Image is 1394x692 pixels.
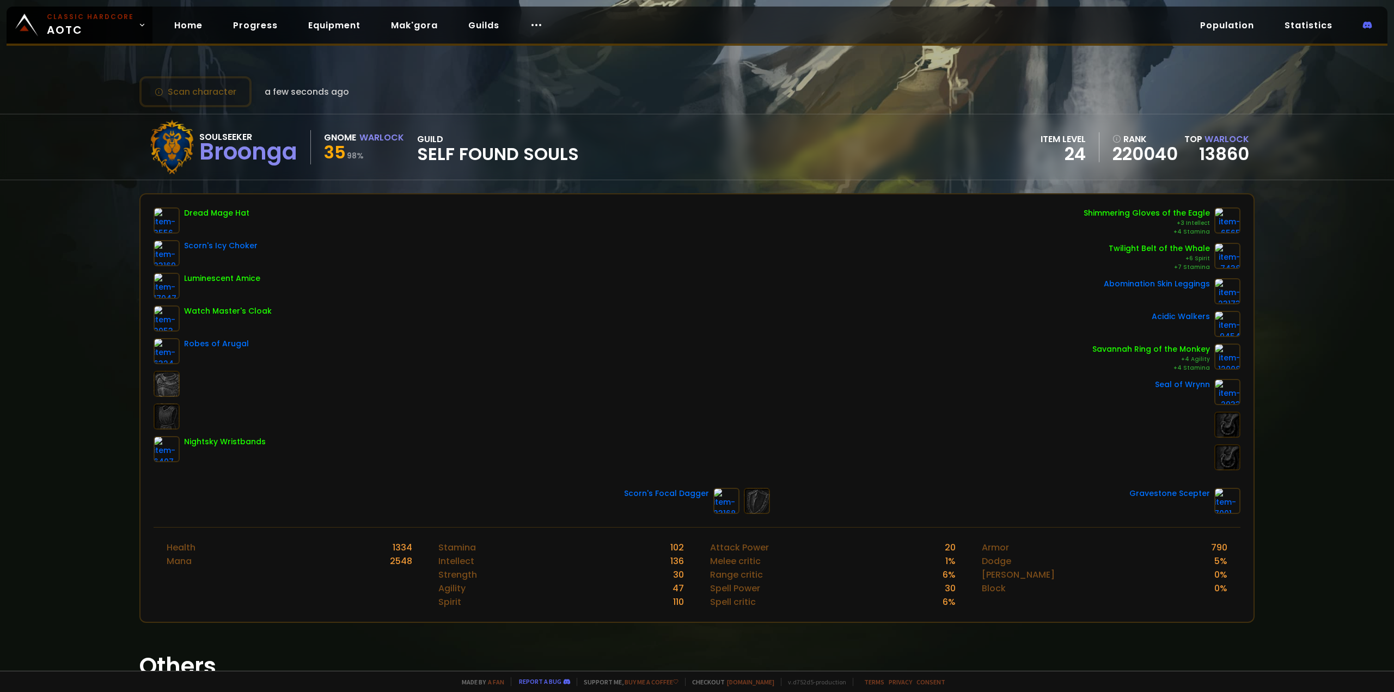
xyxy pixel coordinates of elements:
[1112,132,1178,146] div: rank
[1041,132,1086,146] div: item level
[393,541,412,554] div: 1334
[1109,254,1210,263] div: +6 Spirit
[166,14,211,36] a: Home
[1041,146,1086,162] div: 24
[184,436,266,448] div: Nightsky Wristbands
[438,568,477,581] div: Strength
[438,541,476,554] div: Stamina
[519,677,561,685] a: Report a bug
[864,678,884,686] a: Terms
[1214,311,1240,337] img: item-9454
[184,273,260,284] div: Luminescent Amice
[438,581,466,595] div: Agility
[438,595,461,609] div: Spirit
[577,678,678,686] span: Support me,
[1109,263,1210,272] div: +7 Stamina
[670,541,684,554] div: 102
[982,541,1009,554] div: Armor
[167,554,192,568] div: Mana
[184,240,258,252] div: Scorn's Icy Choker
[184,338,249,350] div: Robes of Arugal
[1109,243,1210,254] div: Twilight Belt of the Whale
[982,581,1006,595] div: Block
[199,144,297,160] div: Broonga
[982,554,1011,568] div: Dodge
[710,581,760,595] div: Spell Power
[624,488,709,499] div: Scorn's Focal Dagger
[1112,146,1178,162] a: 220040
[945,581,956,595] div: 30
[1214,488,1240,514] img: item-7001
[47,12,134,22] small: Classic Hardcore
[710,541,769,554] div: Attack Power
[713,488,739,514] img: item-23168
[916,678,945,686] a: Consent
[1152,311,1210,322] div: Acidic Walkers
[1084,228,1210,236] div: +4 Stamina
[224,14,286,36] a: Progress
[1155,379,1210,390] div: Seal of Wrynn
[184,207,249,219] div: Dread Mage Hat
[1214,554,1227,568] div: 5 %
[438,554,474,568] div: Intellect
[359,131,404,144] div: Warlock
[945,541,956,554] div: 20
[1199,142,1249,166] a: 13860
[154,240,180,266] img: item-23169
[673,595,684,609] div: 110
[1214,568,1227,581] div: 0 %
[1084,219,1210,228] div: +3 Intellect
[417,146,579,162] span: Self Found Souls
[1092,344,1210,355] div: Savannah Ring of the Monkey
[139,649,1255,683] h1: Others
[1084,207,1210,219] div: Shimmering Gloves of the Eagle
[1214,278,1240,304] img: item-23173
[455,678,504,686] span: Made by
[184,305,272,317] div: Watch Master's Cloak
[1184,132,1249,146] div: Top
[154,273,180,299] img: item-17047
[299,14,369,36] a: Equipment
[265,85,349,99] span: a few seconds ago
[199,130,297,144] div: Soulseeker
[673,568,684,581] div: 30
[154,305,180,332] img: item-2953
[1205,133,1249,145] span: Warlock
[347,150,364,161] small: 98 %
[1092,355,1210,364] div: +4 Agility
[710,568,763,581] div: Range critic
[1276,14,1341,36] a: Statistics
[139,76,252,107] button: Scan character
[1092,364,1210,372] div: +4 Stamina
[47,12,134,38] span: AOTC
[1214,344,1240,370] img: item-12008
[1214,581,1227,595] div: 0 %
[982,568,1055,581] div: [PERSON_NAME]
[672,581,684,595] div: 47
[324,140,346,164] span: 35
[417,132,579,162] div: guild
[670,554,684,568] div: 136
[382,14,447,36] a: Mak'gora
[625,678,678,686] a: Buy me a coffee
[154,436,180,462] img: item-6407
[1214,379,1240,405] img: item-2933
[710,595,756,609] div: Spell critic
[390,554,412,568] div: 2548
[1214,243,1240,269] img: item-7438
[945,554,956,568] div: 1 %
[710,554,761,568] div: Melee critic
[7,7,152,44] a: Classic HardcoreAOTC
[1129,488,1210,499] div: Gravestone Scepter
[154,207,180,234] img: item-3556
[1214,207,1240,234] img: item-6565
[1104,278,1210,290] div: Abomination Skin Leggings
[1211,541,1227,554] div: 790
[727,678,774,686] a: [DOMAIN_NAME]
[889,678,912,686] a: Privacy
[488,678,504,686] a: a fan
[154,338,180,364] img: item-6324
[685,678,774,686] span: Checkout
[943,595,956,609] div: 6 %
[1191,14,1263,36] a: Population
